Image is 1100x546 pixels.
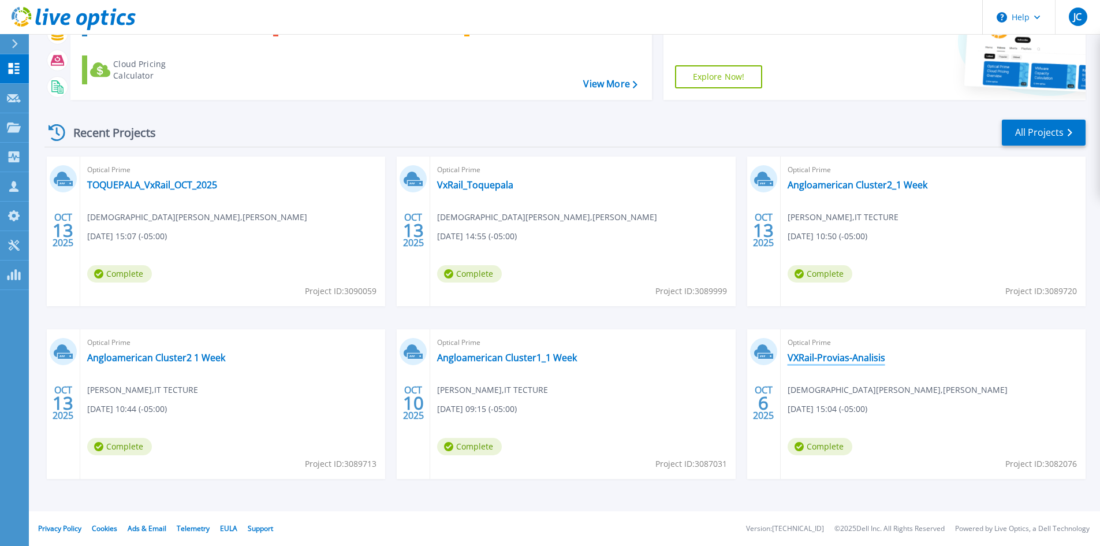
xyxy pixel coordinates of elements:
[1073,12,1082,21] span: JC
[220,523,237,533] a: EULA
[752,209,774,251] div: OCT 2025
[788,265,852,283] span: Complete
[788,179,927,191] a: Angloamerican Cluster2_1 Week
[655,285,727,298] span: Project ID: 3089999
[583,79,637,90] a: View More
[248,523,273,533] a: Support
[177,523,210,533] a: Telemetry
[437,352,577,363] a: Angloamerican Cluster1_1 Week
[52,209,74,251] div: OCT 2025
[1002,120,1086,146] a: All Projects
[128,523,166,533] a: Ads & Email
[788,403,867,415] span: [DATE] 15:04 (-05:00)
[402,382,424,424] div: OCT 2025
[675,65,763,88] a: Explore Now!
[788,438,852,455] span: Complete
[788,384,1008,396] span: [DEMOGRAPHIC_DATA][PERSON_NAME] , [PERSON_NAME]
[87,403,167,415] span: [DATE] 10:44 (-05:00)
[834,525,945,533] li: © 2025 Dell Inc. All Rights Reserved
[305,458,376,470] span: Project ID: 3089713
[87,438,152,455] span: Complete
[788,336,1079,349] span: Optical Prime
[403,225,424,235] span: 13
[87,336,378,349] span: Optical Prime
[437,164,728,176] span: Optical Prime
[788,230,867,243] span: [DATE] 10:50 (-05:00)
[402,209,424,251] div: OCT 2025
[1005,285,1077,298] span: Project ID: 3089720
[437,211,657,224] span: [DEMOGRAPHIC_DATA][PERSON_NAME] , [PERSON_NAME]
[53,225,73,235] span: 13
[87,179,217,191] a: TOQUEPALA_VxRail_OCT_2025
[437,265,502,283] span: Complete
[788,211,898,224] span: [PERSON_NAME] , IT TECTURE
[82,55,211,84] a: Cloud Pricing Calculator
[746,525,824,533] li: Version: [TECHNICAL_ID]
[403,398,424,408] span: 10
[305,285,376,298] span: Project ID: 3090059
[437,336,728,349] span: Optical Prime
[113,58,206,81] div: Cloud Pricing Calculator
[437,230,517,243] span: [DATE] 14:55 (-05:00)
[87,352,225,363] a: Angloamerican Cluster2 1 Week
[752,382,774,424] div: OCT 2025
[87,265,152,283] span: Complete
[92,523,117,533] a: Cookies
[437,384,548,396] span: [PERSON_NAME] , IT TECTURE
[955,525,1090,533] li: Powered by Live Optics, a Dell Technology
[87,164,378,176] span: Optical Prime
[437,403,517,415] span: [DATE] 09:15 (-05:00)
[87,230,167,243] span: [DATE] 15:07 (-05:00)
[44,118,171,147] div: Recent Projects
[437,438,502,455] span: Complete
[87,211,307,224] span: [DEMOGRAPHIC_DATA][PERSON_NAME] , [PERSON_NAME]
[87,384,198,396] span: [PERSON_NAME] , IT TECTURE
[52,382,74,424] div: OCT 2025
[437,179,513,191] a: VxRail_Toquepala
[753,225,774,235] span: 13
[38,523,81,533] a: Privacy Policy
[758,398,769,408] span: 6
[655,458,727,470] span: Project ID: 3087031
[788,352,885,363] a: VXRail-Provias-Analisis
[1005,458,1077,470] span: Project ID: 3082076
[788,164,1079,176] span: Optical Prime
[53,398,73,408] span: 13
